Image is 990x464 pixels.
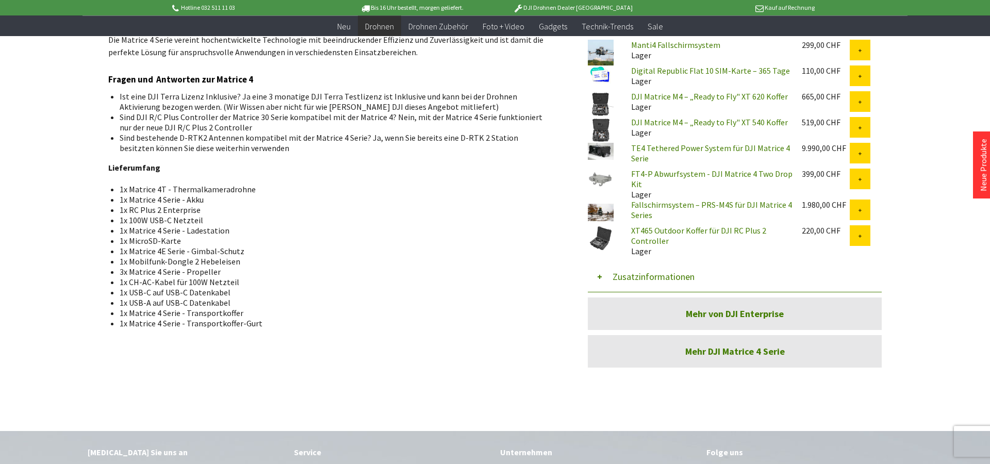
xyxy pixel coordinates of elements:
[631,40,720,50] a: Manti4 Fallschirmsystem
[623,91,794,112] div: Lager
[88,445,284,459] div: [MEDICAL_DATA] Sie uns an
[588,143,614,160] img: TE4 Tethered Power System für DJI Matrice 4 Serie
[588,225,614,251] img: XT465 Outdoor Koffer für DJI RC Plus 2 Controller
[588,169,614,194] img: FT4-P Abwurfsystem - DJI Matrice 4 Two Drop Kit
[331,2,492,14] p: Bis 16 Uhr bestellt, morgen geliefert.
[631,65,790,76] a: Digital Republic Flat 10 SIM-Karte – 365 Tage
[623,169,794,200] div: Lager
[631,117,788,127] a: DJI Matrice M4 – „Ready to Fly" XT 540 Koffer
[648,21,663,31] span: Sale
[582,21,633,31] span: Technik-Trends
[706,445,902,459] div: Folge uns
[120,194,549,205] li: 1x Matrice 4 Serie - Akku
[802,40,850,50] div: 299,00 CHF
[170,2,331,14] p: Hotline 032 511 11 03
[802,143,850,153] div: 9.990,00 CHF
[623,225,794,256] div: Lager
[588,65,614,84] img: Digital Republic Flat 10 SIM-Karte – 365 Tage
[653,2,814,14] p: Kauf auf Rechnung
[631,143,790,163] a: TE4 Tethered Power System für DJI Matrice 4 Serie
[294,445,490,459] div: Service
[120,308,549,318] li: 1x Matrice 4 Serie - Transportkoffer
[588,117,614,143] img: DJI Matrice M4 – „Ready to Fly
[120,277,549,287] li: 1x CH-AC-Kabel für 100W Netzteil
[588,335,882,368] a: Mehr DJI Matrice 4 Serie
[631,200,792,220] a: Fallschirmsystem – PRS-M4S für DJI Matrice 4 Series
[978,139,988,191] a: Neue Produkte
[358,15,401,37] a: Drohnen
[631,169,793,189] a: FT4-P Abwurfsystem - DJI Matrice 4 Two Drop Kit
[588,297,882,330] a: Mehr von DJI Enterprise
[120,91,549,112] li: Ist eine DJI Terra Lizenz Inklusive? Ja eine 3 monatige DJI Terra Testlizenz ist Inklusive und ka...
[588,261,882,292] button: Zusatzinformationen
[108,162,160,173] strong: Lieferumfang
[802,225,850,236] div: 220,00 CHF
[120,205,549,215] li: 1x RC Plus 2 Enterprise
[532,15,574,37] a: Gadgets
[337,21,351,31] span: Neu
[120,246,549,256] li: 1x Matrice 4E Serie - Gimbal-Schutz
[483,21,524,31] span: Foto + Video
[802,169,850,179] div: 399,00 CHF
[588,91,614,117] img: DJI Matrice M4 – „Ready to Fly
[640,15,670,37] a: Sale
[802,117,850,127] div: 519,00 CHF
[631,91,788,102] a: DJI Matrice M4 – „Ready to Fly" XT 620 Koffer
[631,225,766,246] a: XT465 Outdoor Koffer für DJI RC Plus 2 Controller
[120,215,549,225] li: 1x 100W USB-C Netzteil
[802,91,850,102] div: 665,00 CHF
[330,15,358,37] a: Neu
[623,117,794,138] div: Lager
[408,21,468,31] span: Drohnen Zubehör
[120,287,549,297] li: 1x USB-C auf USB-C Datenkabel
[120,318,549,328] li: 1x Matrice 4 Serie - Transportkoffer-Gurt
[574,15,640,37] a: Technik-Trends
[120,225,549,236] li: 1x Matrice 4 Serie - Ladestation
[802,65,850,76] div: 110,00 CHF
[492,2,653,14] p: DJI Drohnen Dealer [GEOGRAPHIC_DATA]
[802,200,850,210] div: 1.980,00 CHF
[120,184,549,194] li: 1x Matrice 4T - Thermalkameradrohne
[588,40,614,65] img: Manti4 Fallschirmsystem
[539,21,567,31] span: Gadgets
[120,132,549,153] li: Sind bestehende D-RTK2 Antennen kompatibel mit der Matrice 4 Serie? Ja, wenn Sie bereits eine D-R...
[120,256,549,267] li: 1x Mobilfunk-Dongle 2 Hebeleisen
[120,112,549,132] li: Sind DJI R/C Plus Controller der Matrice 30 Serie kompatibel mit der Matrice 4? Nein, mit der Mat...
[401,15,475,37] a: Drohnen Zubehör
[623,65,794,86] div: Lager
[108,73,557,86] h3: Fragen und Antworten zur Matrice 4
[500,445,696,459] div: Unternehmen
[588,200,614,225] img: Fallschirmsystem – PRS-M4S für DJI Matrice 4 Series
[365,21,394,31] span: Drohnen
[475,15,532,37] a: Foto + Video
[623,40,794,60] div: Lager
[120,297,549,308] li: 1x USB-A auf USB-C Datenkabel
[108,34,557,58] p: Die Matrice 4 Serie vereint hochentwickelte Technologie mit beeindruckender Effizienz und Zuverlä...
[120,236,549,246] li: 1x MicroSD-Karte
[120,267,549,277] li: 3x Matrice 4 Serie - Propeller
